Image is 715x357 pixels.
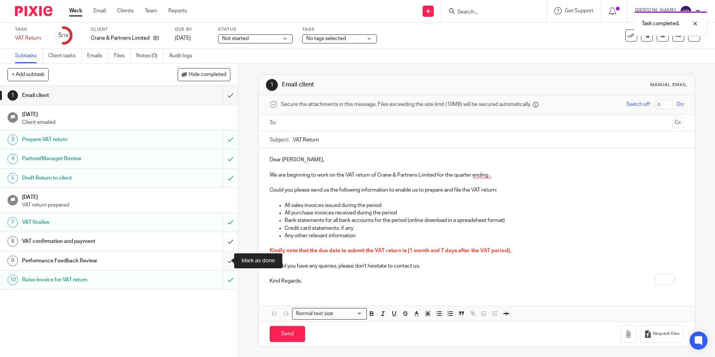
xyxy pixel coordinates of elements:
h1: Draft Return to client [22,173,151,184]
h1: Raise invoice for VAT return [22,274,151,286]
span: No tags selected [306,36,346,41]
label: Client [91,27,166,33]
p: VAT return prepared [22,201,231,209]
span: Kindly note that the due date to submit the VAT return is [1 month and 7 days after the VAT period]. [270,248,511,253]
div: To enrich screen reader interactions, please activate Accessibility in Grammarly extension settings [258,149,694,291]
div: 1 [7,90,18,101]
div: 4 [7,154,18,164]
a: Client tasks [48,49,82,63]
button: + Add subtask [7,68,49,81]
p: Could you please send us the following information to enable us to prepare and file the VAT return: [270,186,683,194]
h1: [DATE] [22,192,231,201]
a: Emails [87,49,108,63]
span: Not started [222,36,249,41]
label: To: [270,119,278,126]
input: Search for option [335,310,362,318]
h1: Partner/Manager Review [22,153,151,164]
span: Switch off [626,101,650,108]
p: Bank statements for all bank accounts for the period (online download in a spreadsheet format) [285,217,683,224]
label: Task [15,27,45,33]
span: Hide completed [189,72,226,78]
button: Request files [640,326,684,342]
p: Any other relevant information [285,232,683,239]
span: Request files [653,331,679,337]
span: Normal text size [294,310,335,318]
p: Dear [PERSON_NAME], [270,156,683,164]
span: On [676,101,684,108]
h1: Email client [282,81,492,89]
div: 5 [58,31,68,40]
h1: VAT confirmation and payment [22,236,151,247]
label: Tags [302,27,377,33]
img: Pixie [15,6,52,16]
label: Due by [175,27,209,33]
h1: [DATE] [22,109,231,118]
a: Clients [117,7,134,15]
span: Secure the attachments in this message. Files exceeding the size limit (10MB) will be secured aut... [281,101,531,108]
div: 7 [7,217,18,228]
p: Kind Regards, [270,277,683,285]
div: 1 [266,79,278,91]
img: svg%3E [680,5,692,17]
div: 3 [7,134,18,145]
a: Team [145,7,157,15]
p: We are beginning to work on the VAT return of Crane & Partners Limited for the quarter ending . [270,171,683,179]
p: All sales invoices issued during the period [285,202,683,209]
a: Reports [168,7,187,15]
div: 9 [7,256,18,266]
p: Credit card statements, if any [285,225,683,232]
p: Crane & Partners Limited [91,34,150,42]
a: Notes (0) [136,49,163,63]
a: Audit logs [169,49,198,63]
p: Task completed. [642,20,679,27]
input: Send [270,326,305,342]
p: Client emailed [22,119,231,126]
div: 10 [7,275,18,285]
h1: Prepare VAT return [22,134,151,145]
div: Search for option [292,308,367,320]
p: All purchase invoices received during the period [285,209,683,217]
small: /10 [62,34,68,38]
button: Cc [672,117,684,128]
h1: VAT finalise [22,217,151,228]
label: Subject: [270,136,289,144]
a: Files [114,49,131,63]
div: VAT Return [15,34,45,42]
h1: Email client [22,90,151,101]
a: Email [93,7,106,15]
a: Subtasks [15,49,43,63]
h1: Performance Feedback Review [22,255,151,266]
label: Status [218,27,293,33]
div: 5 [7,173,18,183]
button: Hide completed [178,68,230,81]
div: 8 [7,236,18,247]
span: [DATE] [175,36,191,41]
div: Manual email [650,82,687,88]
p: Should you have any queries, please don't hesitate to contact us. [270,262,683,270]
a: Work [69,7,82,15]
